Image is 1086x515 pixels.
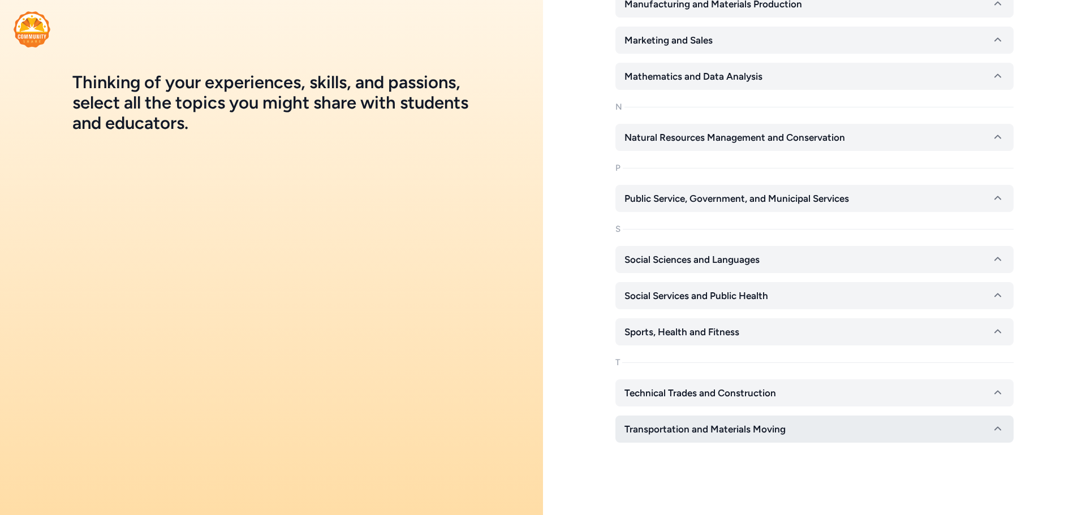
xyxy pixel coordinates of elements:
button: Social Sciences and Languages [615,246,1014,273]
span: Public Service, Government, and Municipal Services [624,192,849,205]
button: Sports, Health and Fitness [615,318,1014,345]
span: Social Sciences and Languages [624,253,760,266]
h1: Thinking of your experiences, skills, and passions, select all the topics you might share with st... [72,72,471,133]
div: T [615,357,620,368]
div: P [615,162,620,174]
button: Public Service, Government, and Municipal Services [615,185,1014,212]
img: logo [14,11,50,47]
span: Technical Trades and Construction [624,386,776,400]
button: Technical Trades and Construction [615,379,1014,406]
button: Marketing and Sales [615,27,1014,54]
span: Natural Resources Management and Conservation [624,131,845,144]
span: Sports, Health and Fitness [624,325,739,339]
button: Transportation and Materials Moving [615,416,1014,443]
span: Marketing and Sales [624,33,713,47]
span: Transportation and Materials Moving [624,422,786,436]
span: Social Services and Public Health [624,289,768,302]
span: Mathematics and Data Analysis [624,70,762,83]
div: S [615,223,620,235]
button: Social Services and Public Health [615,282,1014,309]
button: Natural Resources Management and Conservation [615,124,1014,151]
div: N [615,101,622,112]
button: Mathematics and Data Analysis [615,63,1014,90]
